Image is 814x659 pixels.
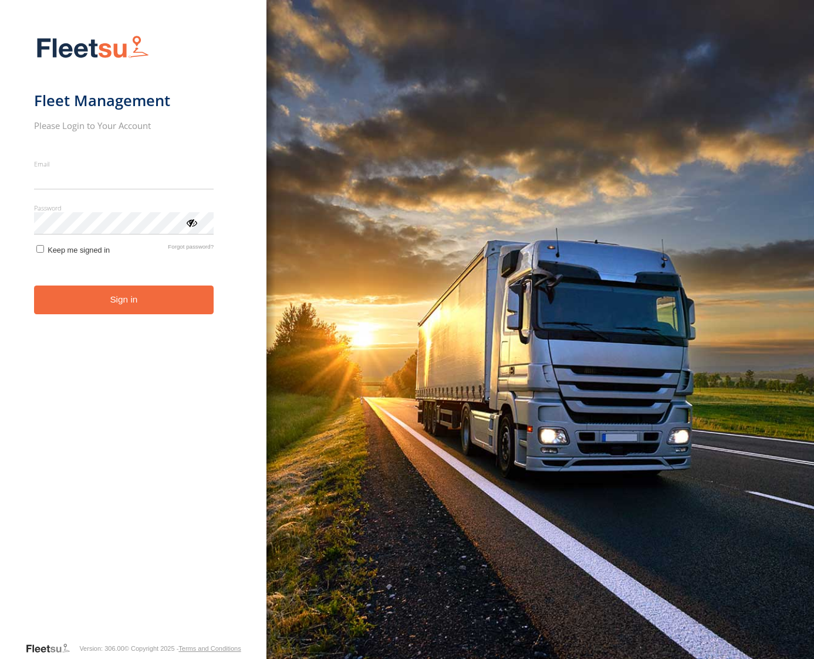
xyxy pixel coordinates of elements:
[79,645,124,652] div: Version: 306.00
[34,91,214,110] h1: Fleet Management
[34,203,214,212] label: Password
[34,286,214,314] button: Sign in
[178,645,241,652] a: Terms and Conditions
[124,645,241,652] div: © Copyright 2025 -
[185,216,197,228] div: ViewPassword
[34,33,151,63] img: Fleetsu
[48,246,110,254] span: Keep me signed in
[25,643,79,654] a: Visit our Website
[34,159,214,168] label: Email
[36,245,44,253] input: Keep me signed in
[34,28,233,641] form: main
[168,243,214,254] a: Forgot password?
[34,120,214,131] h2: Please Login to Your Account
